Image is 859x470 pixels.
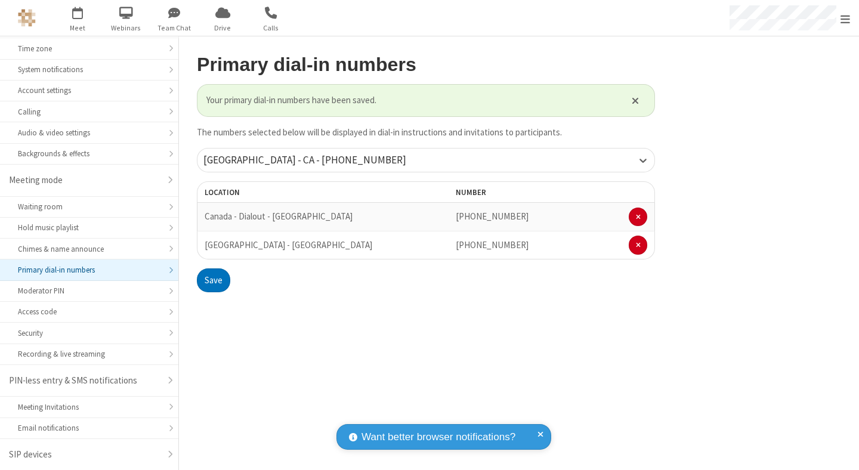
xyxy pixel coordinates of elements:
td: [GEOGRAPHIC_DATA] - [GEOGRAPHIC_DATA] [197,231,380,259]
th: Number [449,181,655,203]
div: Email notifications [18,422,160,434]
span: Want better browser notifications? [361,429,515,445]
div: Primary dial-in numbers [18,264,160,276]
div: Chimes & name announce [18,243,160,255]
div: Hold music playlist [18,222,160,233]
span: [PHONE_NUMBER] [456,211,529,222]
div: Calling [18,106,160,117]
span: [PHONE_NUMBER] [456,239,529,251]
div: System notifications [18,64,160,75]
div: Recording & live streaming [18,348,160,360]
th: Location [197,181,380,203]
div: SIP devices [9,448,160,462]
div: Audio & video settings [18,127,160,138]
div: Access code [18,306,160,317]
p: The numbers selected below will be displayed in dial-in instructions and invitations to participa... [197,126,655,140]
div: Time zone [18,43,160,54]
span: [GEOGRAPHIC_DATA] - CA - [PHONE_NUMBER] [203,153,406,166]
img: QA Selenium DO NOT DELETE OR CHANGE [18,9,36,27]
h2: Primary dial-in numbers [197,54,655,75]
div: Backgrounds & effects [18,148,160,159]
td: Canada - Dialout - [GEOGRAPHIC_DATA] [197,203,380,230]
span: Drive [200,23,245,33]
span: Calls [249,23,293,33]
span: Team Chat [152,23,197,33]
div: PIN-less entry & SMS notifications [9,374,160,388]
div: Account settings [18,85,160,96]
div: Waiting room [18,201,160,212]
div: Security [18,327,160,339]
button: Save [197,268,230,292]
div: Moderator PIN [18,285,160,296]
span: Webinars [104,23,149,33]
iframe: Chat [829,439,850,462]
span: Meet [55,23,100,33]
div: Meeting Invitations [18,401,160,413]
div: Meeting mode [9,174,160,187]
button: Close alert [626,91,645,109]
span: Your primary dial-in numbers have been saved. [206,94,617,107]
